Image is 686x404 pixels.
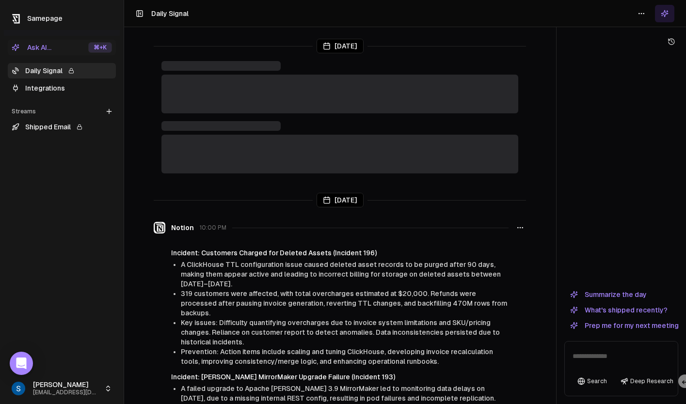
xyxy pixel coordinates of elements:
[181,290,507,317] span: 319 customers were affected, with total overcharges estimated at $20,000. Refunds were processed ...
[27,15,63,22] span: Samepage
[564,289,653,300] button: Summarize the day
[8,63,116,78] a: Daily Signal
[171,223,194,233] span: Notion
[171,372,509,382] h4: Incident: [PERSON_NAME] MirrorMaker Upgrade Failure (Incident 193)
[317,39,364,53] div: [DATE]
[181,385,495,402] span: A failed upgrade to Apache [PERSON_NAME] 3.9 MirrorMaker led to monitoring data delays on [DATE],...
[8,377,116,400] button: [PERSON_NAME][EMAIL_ADDRESS][DOMAIN_NAME]
[151,9,189,18] h1: Daily Signal
[8,104,116,119] div: Streams
[171,248,509,258] h4: Incident: Customers Charged for Deleted Assets (Incident 196)
[8,80,116,96] a: Integrations
[88,42,112,53] div: ⌘ +K
[8,119,116,135] a: Shipped Email
[616,374,678,388] button: Deep Research
[12,382,25,395] img: _image
[154,222,165,233] img: Notion
[12,43,51,52] div: Ask AI...
[181,348,493,365] span: Prevention: Action items include scaling and tuning ClickHouse, developing invoice recalculation ...
[564,320,685,331] button: Prep me for my next meeting
[33,389,100,396] span: [EMAIL_ADDRESS][DOMAIN_NAME]
[317,193,364,207] div: [DATE]
[8,40,116,55] button: Ask AI...⌘+K
[10,352,33,375] div: Open Intercom Messenger
[200,224,226,232] span: 10:00 PM
[33,381,100,389] span: [PERSON_NAME]
[573,374,612,388] button: Search
[181,261,501,288] span: A ClickHouse TTL configuration issue caused deleted asset records to be purged after 90 days, mak...
[564,304,673,316] button: What's shipped recently?
[181,319,500,346] span: Key issues: Difficulty quantifying overcharges due to invoice system limitations and SKU/pricing ...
